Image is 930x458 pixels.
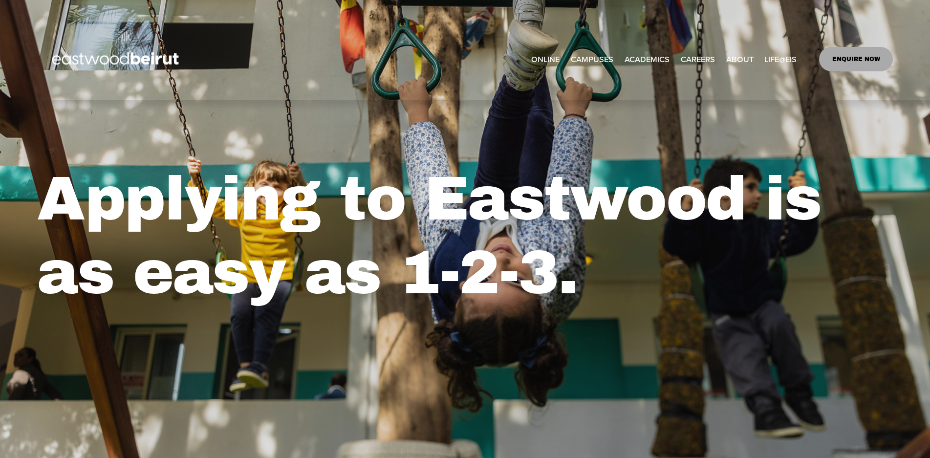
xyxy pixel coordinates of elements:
a: folder dropdown [764,51,797,67]
span: CAMPUSES [571,52,613,67]
img: EastwoodIS Global Site [37,34,196,84]
a: folder dropdown [625,51,670,67]
a: folder dropdown [726,51,754,67]
a: folder dropdown [571,51,613,67]
span: ACADEMICS [625,52,670,67]
a: ONLINE [531,51,560,67]
span: ABOUT [726,52,754,67]
span: LIFE@EIS [764,52,797,67]
h1: Applying to Eastwood is as easy as 1-2-3. [37,162,893,310]
a: ENQUIRE NOW [819,47,893,71]
a: CAREERS [681,51,715,67]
